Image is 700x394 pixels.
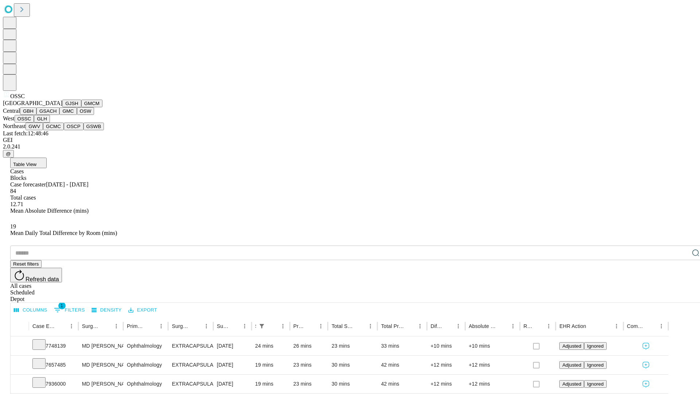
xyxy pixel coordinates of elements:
[10,188,16,194] span: 84
[524,323,533,329] div: Resolved in EHR
[10,93,25,99] span: OSSC
[82,356,120,374] div: MD [PERSON_NAME] [PERSON_NAME]
[255,375,286,393] div: 19 mins
[381,337,423,355] div: 33 mins
[32,356,75,374] div: 7657485
[82,323,100,329] div: Surgeon Name
[101,321,111,331] button: Sort
[533,321,544,331] button: Sort
[156,321,166,331] button: Menu
[469,323,497,329] div: Absolute Difference
[217,375,248,393] div: [DATE]
[111,321,121,331] button: Menu
[316,321,326,331] button: Menu
[656,321,666,331] button: Menu
[255,356,286,374] div: 19 mins
[268,321,278,331] button: Sort
[559,361,584,369] button: Adjusted
[508,321,518,331] button: Menu
[146,321,156,331] button: Sort
[90,305,124,316] button: Density
[6,151,11,157] span: @
[10,201,23,207] span: 12.71
[278,321,288,331] button: Menu
[562,362,581,368] span: Adjusted
[498,321,508,331] button: Sort
[127,337,164,355] div: Ophthalmology
[3,150,14,158] button: @
[431,323,442,329] div: Difference
[293,323,305,329] div: Predicted In Room Duration
[52,304,87,316] button: Show filters
[43,123,64,130] button: GCMC
[77,107,94,115] button: OSW
[10,223,16,229] span: 19
[331,337,374,355] div: 23 mins
[331,323,354,329] div: Total Scheduled Duration
[13,261,39,267] span: Reset filters
[3,143,697,150] div: 2.0.241
[10,230,117,236] span: Mean Daily Total Difference by Room (mins)
[405,321,415,331] button: Sort
[127,356,164,374] div: Ophthalmology
[10,194,36,201] span: Total cases
[81,100,102,107] button: GMCM
[3,108,20,114] span: Central
[3,100,62,106] span: [GEOGRAPHIC_DATA]
[431,375,462,393] div: +12 mins
[172,323,190,329] div: Surgery Name
[14,359,25,372] button: Expand
[66,321,77,331] button: Menu
[3,130,48,136] span: Last fetch: 12:48:46
[26,276,59,282] span: Refresh data
[62,100,81,107] button: GJSH
[559,342,584,350] button: Adjusted
[14,340,25,353] button: Expand
[355,321,365,331] button: Sort
[381,375,423,393] div: 42 mins
[10,181,46,188] span: Case forecaster
[191,321,201,331] button: Sort
[32,375,75,393] div: 7936000
[257,321,267,331] button: Show filters
[59,107,77,115] button: GMC
[255,323,256,329] div: Scheduled In Room Duration
[293,356,324,374] div: 23 mins
[34,115,50,123] button: GLH
[127,305,159,316] button: Export
[646,321,656,331] button: Sort
[559,380,584,388] button: Adjusted
[587,321,597,331] button: Sort
[32,323,55,329] div: Case Epic Id
[82,375,120,393] div: MD [PERSON_NAME] [PERSON_NAME]
[172,337,209,355] div: EXTRACAPSULAR CATARACT REMOVAL WITH [MEDICAL_DATA]
[584,342,606,350] button: Ignored
[64,123,83,130] button: OSCP
[453,321,463,331] button: Menu
[381,356,423,374] div: 42 mins
[15,115,34,123] button: OSSC
[3,115,15,121] span: West
[443,321,453,331] button: Sort
[56,321,66,331] button: Sort
[587,343,603,349] span: Ignored
[469,337,516,355] div: +10 mins
[562,343,581,349] span: Adjusted
[46,181,88,188] span: [DATE] - [DATE]
[201,321,211,331] button: Menu
[217,323,229,329] div: Surgery Date
[127,323,145,329] div: Primary Service
[306,321,316,331] button: Sort
[13,162,36,167] span: Table View
[10,208,89,214] span: Mean Absolute Difference (mins)
[431,337,462,355] div: +10 mins
[562,381,581,387] span: Adjusted
[431,356,462,374] div: +12 mins
[587,362,603,368] span: Ignored
[627,323,645,329] div: Comments
[559,323,586,329] div: EHR Action
[82,337,120,355] div: MD [PERSON_NAME] [PERSON_NAME]
[12,305,49,316] button: Select columns
[10,158,47,168] button: Table View
[127,375,164,393] div: Ophthalmology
